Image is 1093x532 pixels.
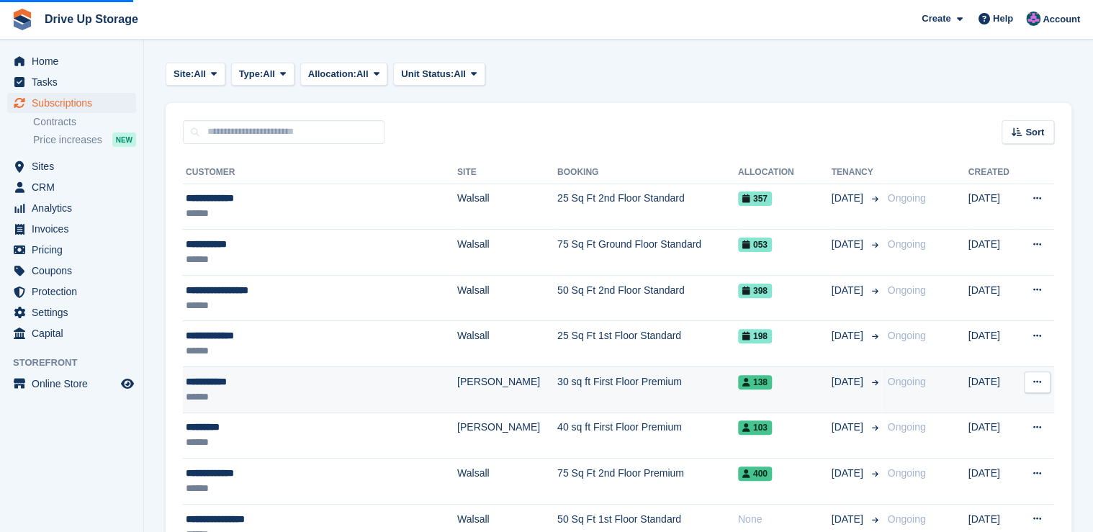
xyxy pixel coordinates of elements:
span: 138 [738,375,772,389]
span: Subscriptions [32,93,118,113]
th: Tenancy [831,161,881,184]
span: Online Store [32,374,118,394]
span: Ongoing [887,376,925,387]
span: Ongoing [887,238,925,250]
a: Price increases NEW [33,132,136,148]
span: [DATE] [831,328,865,343]
td: 25 Sq Ft 2nd Floor Standard [557,184,738,230]
a: menu [7,281,136,302]
a: menu [7,177,136,197]
a: menu [7,156,136,176]
td: 75 Sq Ft 2nd Floor Premium [557,459,738,505]
span: Ongoing [887,513,925,525]
th: Booking [557,161,738,184]
td: [DATE] [968,184,1017,230]
span: Coupons [32,261,118,281]
a: Drive Up Storage [39,7,144,31]
td: [DATE] [968,275,1017,321]
td: [DATE] [968,459,1017,505]
img: stora-icon-8386f47178a22dfd0bd8f6a31ec36ba5ce8667c1dd55bd0f319d3a0aa187defe.svg [12,9,33,30]
span: [DATE] [831,466,865,481]
td: [PERSON_NAME] [457,412,557,459]
span: 400 [738,466,772,481]
a: menu [7,302,136,323]
span: Type: [239,67,264,81]
span: Help [993,12,1013,26]
span: Account [1043,12,1080,27]
th: Created [968,161,1017,184]
td: 75 Sq Ft Ground Floor Standard [557,230,738,276]
button: Type: All [231,63,294,86]
span: Unit Status: [401,67,454,81]
span: CRM [32,177,118,197]
span: [DATE] [831,512,865,527]
td: Walsall [457,230,557,276]
button: Site: All [166,63,225,86]
span: Settings [32,302,118,323]
span: 198 [738,329,772,343]
img: Andy [1026,12,1040,26]
button: Allocation: All [300,63,388,86]
td: [DATE] [968,412,1017,459]
td: [DATE] [968,321,1017,367]
span: 398 [738,284,772,298]
td: 50 Sq Ft 2nd Floor Standard [557,275,738,321]
a: menu [7,93,136,113]
td: Walsall [457,275,557,321]
span: Home [32,51,118,71]
span: Ongoing [887,330,925,341]
span: All [454,67,466,81]
span: Invoices [32,219,118,239]
span: Site: [174,67,194,81]
span: Ongoing [887,192,925,204]
button: Unit Status: All [393,63,485,86]
th: Customer [183,161,457,184]
span: Create [922,12,950,26]
span: Pricing [32,240,118,260]
a: Preview store [119,375,136,392]
td: Walsall [457,184,557,230]
td: 30 sq ft First Floor Premium [557,367,738,413]
td: [PERSON_NAME] [457,367,557,413]
a: menu [7,72,136,92]
td: Walsall [457,459,557,505]
div: None [738,512,832,527]
td: [DATE] [968,230,1017,276]
span: Protection [32,281,118,302]
span: Ongoing [887,467,925,479]
span: [DATE] [831,283,865,298]
td: 40 sq ft First Floor Premium [557,412,738,459]
span: 103 [738,420,772,435]
span: Allocation: [308,67,356,81]
span: Price increases [33,133,102,147]
th: Allocation [738,161,832,184]
span: [DATE] [831,374,865,389]
span: Sites [32,156,118,176]
span: Analytics [32,198,118,218]
span: [DATE] [831,420,865,435]
span: Ongoing [887,284,925,296]
span: All [356,67,369,81]
span: [DATE] [831,237,865,252]
th: Site [457,161,557,184]
span: Storefront [13,356,143,370]
a: Contracts [33,115,136,129]
span: Sort [1025,125,1044,140]
td: [DATE] [968,367,1017,413]
a: menu [7,219,136,239]
a: menu [7,261,136,281]
span: 357 [738,191,772,206]
span: All [263,67,275,81]
a: menu [7,198,136,218]
span: 053 [738,238,772,252]
span: Ongoing [887,421,925,433]
span: All [194,67,206,81]
span: [DATE] [831,191,865,206]
a: menu [7,323,136,343]
span: Tasks [32,72,118,92]
div: NEW [112,132,136,147]
a: menu [7,374,136,394]
span: Capital [32,323,118,343]
a: menu [7,240,136,260]
td: Walsall [457,321,557,367]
